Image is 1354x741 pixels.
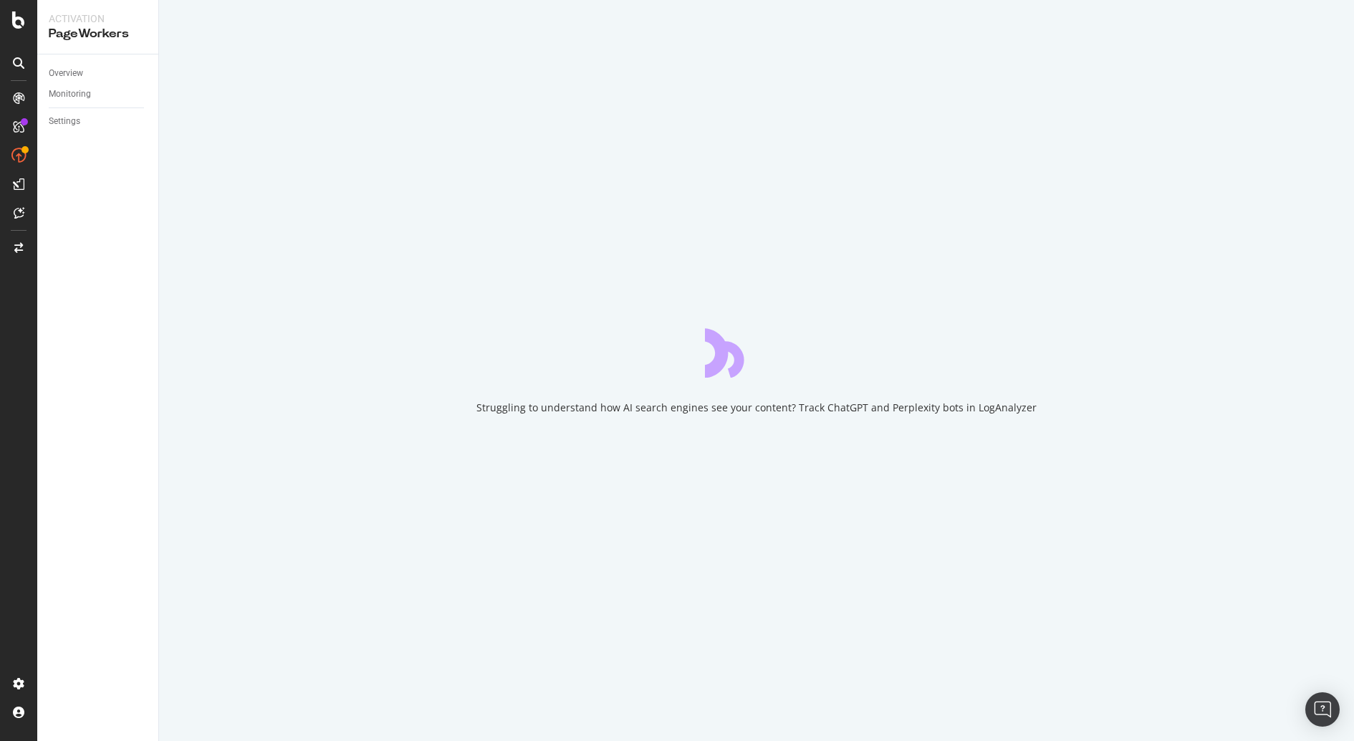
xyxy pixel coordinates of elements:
[49,87,91,102] div: Monitoring
[49,87,148,102] a: Monitoring
[49,11,147,26] div: Activation
[49,66,83,81] div: Overview
[49,66,148,81] a: Overview
[49,114,148,129] a: Settings
[1305,692,1340,727] div: Open Intercom Messenger
[705,326,808,378] div: animation
[49,26,147,42] div: PageWorkers
[49,114,80,129] div: Settings
[476,401,1037,415] div: Struggling to understand how AI search engines see your content? Track ChatGPT and Perplexity bot...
